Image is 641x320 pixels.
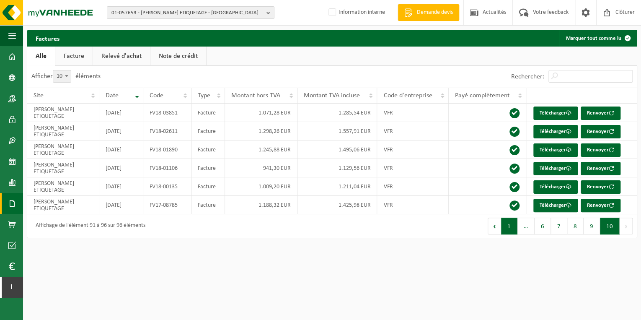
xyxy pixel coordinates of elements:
td: FV18-00135 [143,177,192,196]
td: VFR [377,140,448,159]
td: FV18-01106 [143,159,192,177]
a: Note de crédit [150,47,206,66]
a: Télécharger [533,107,578,120]
td: 1.557,91 EUR [297,122,377,140]
td: 1.211,04 EUR [297,177,377,196]
h2: Factures [27,30,68,46]
td: VFR [377,159,448,177]
a: Télécharger [533,162,578,175]
td: Facture [191,104,225,122]
td: 1.245,88 EUR [225,140,297,159]
td: 1.009,20 EUR [225,177,297,196]
label: Information interne [327,6,385,19]
span: Code d'entreprise [383,92,432,99]
td: [DATE] [99,177,143,196]
td: 1.285,54 EUR [297,104,377,122]
button: Marquer tout comme lu [559,30,636,47]
span: Payé complètement [455,92,509,99]
td: [PERSON_NAME] ETIQUETAGE [27,122,99,140]
span: Demande devis [415,8,455,17]
button: Renvoyer [581,125,620,138]
button: 8 [567,218,584,234]
td: 1.071,28 EUR [225,104,297,122]
td: VFR [377,196,448,214]
td: 1.298,26 EUR [225,122,297,140]
span: 10 [53,70,71,82]
td: 941,30 EUR [225,159,297,177]
a: Télécharger [533,199,578,212]
td: Facture [191,159,225,177]
button: Renvoyer [581,162,620,175]
button: Renvoyer [581,199,620,212]
td: [DATE] [99,140,143,159]
button: Renvoyer [581,180,620,194]
span: 10 [53,70,71,83]
button: 9 [584,218,600,234]
span: … [517,218,535,234]
a: Demande devis [398,4,459,21]
a: Télécharger [533,125,578,138]
span: Date [106,92,119,99]
a: Facture [55,47,93,66]
td: VFR [377,104,448,122]
span: 01-057653 - [PERSON_NAME] ETIQUETAGE - [GEOGRAPHIC_DATA] [111,7,263,19]
button: 10 [600,218,620,234]
span: Site [34,92,44,99]
button: Renvoyer [581,107,620,120]
button: 6 [535,218,551,234]
td: Facture [191,122,225,140]
td: [PERSON_NAME] ETIQUETAGE [27,177,99,196]
td: FV18-02611 [143,122,192,140]
div: Affichage de l'élément 91 à 96 sur 96 éléments [31,219,145,234]
td: [PERSON_NAME] ETIQUETAGE [27,140,99,159]
a: Alle [27,47,55,66]
td: [DATE] [99,122,143,140]
label: Rechercher: [511,73,544,80]
a: Relevé d'achat [93,47,150,66]
td: FV18-01890 [143,140,192,159]
button: 7 [551,218,567,234]
td: 1.425,98 EUR [297,196,377,214]
label: Afficher éléments [31,73,101,80]
button: Renvoyer [581,143,620,157]
td: 1.129,56 EUR [297,159,377,177]
span: Code [150,92,163,99]
td: Facture [191,177,225,196]
span: Montant TVA incluse [304,92,360,99]
button: 1 [501,218,517,234]
td: VFR [377,177,448,196]
span: I [8,277,15,298]
td: 1.188,32 EUR [225,196,297,214]
td: Facture [191,196,225,214]
a: Télécharger [533,143,578,157]
td: [PERSON_NAME] ETIQUETAGE [27,104,99,122]
td: FV18-03851 [143,104,192,122]
td: [DATE] [99,196,143,214]
a: Télécharger [533,180,578,194]
button: Next [620,218,633,234]
td: VFR [377,122,448,140]
td: [PERSON_NAME] ETIQUETAGE [27,159,99,177]
span: Type [198,92,210,99]
td: [PERSON_NAME] ETIQUETAGE [27,196,99,214]
td: FV17-08785 [143,196,192,214]
button: 01-057653 - [PERSON_NAME] ETIQUETAGE - [GEOGRAPHIC_DATA] [107,6,274,19]
button: Previous [488,218,501,234]
td: 1.495,06 EUR [297,140,377,159]
td: Facture [191,140,225,159]
span: Montant hors TVA [231,92,280,99]
td: [DATE] [99,159,143,177]
td: [DATE] [99,104,143,122]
